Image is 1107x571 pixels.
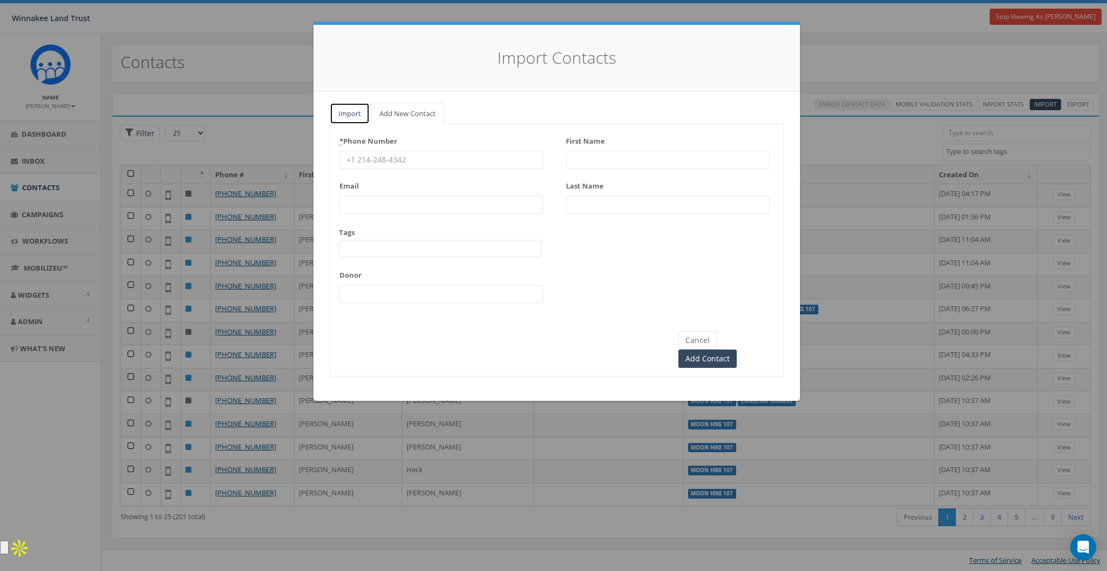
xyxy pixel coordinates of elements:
label: Phone Number [339,132,397,146]
img: Apollo [9,538,30,559]
button: Cancel [678,331,717,350]
label: Email [339,177,359,191]
textarea: Search [342,243,348,253]
label: First Name [566,132,605,146]
label: Last Name [566,177,604,191]
a: Import [330,103,370,125]
a: Add New Contact [371,103,444,125]
label: Donor [339,266,362,280]
input: +1 214-248-4342 [339,151,543,169]
div: Open Intercom Messenger [1070,534,1096,560]
h4: Import Contacts [330,46,784,70]
input: Enter a valid email address (e.g., example@domain.com) [339,196,543,214]
input: Add Contact [678,350,737,368]
label: Tags [339,227,355,238]
abbr: required [339,136,343,146]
